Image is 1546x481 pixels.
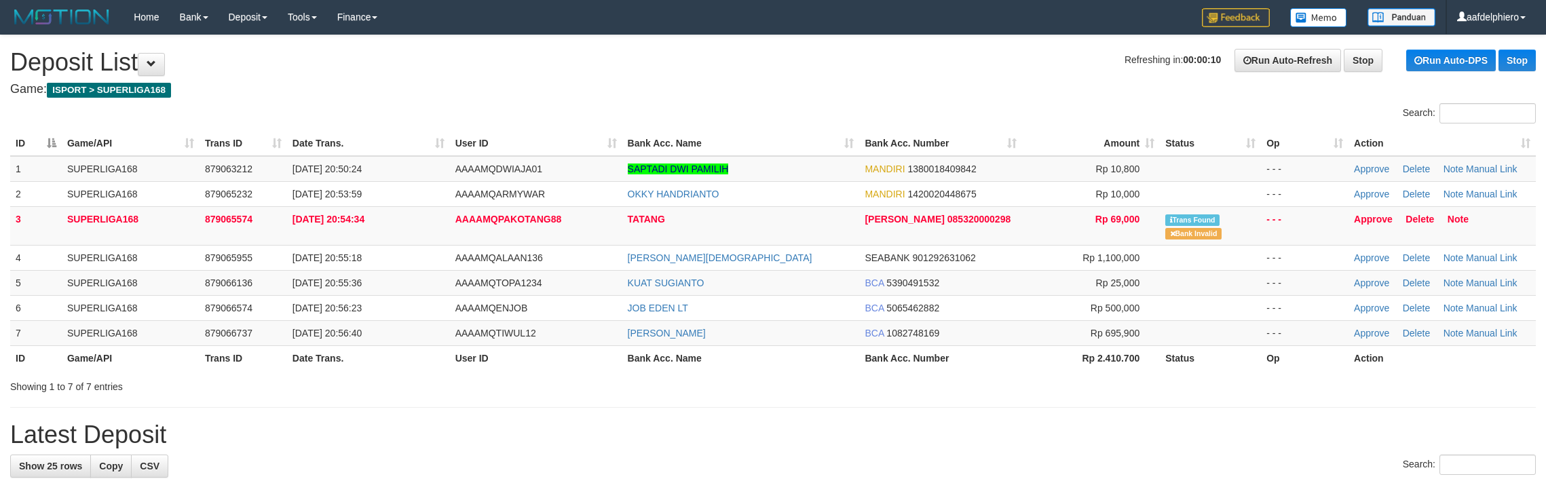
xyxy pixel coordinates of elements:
span: Bank is not match [1165,228,1221,239]
td: - - - [1261,206,1349,245]
span: AAAAMQENJOB [455,303,528,313]
th: Trans ID: activate to sort column ascending [200,131,287,156]
th: Game/API: activate to sort column ascending [62,131,200,156]
th: Status [1160,345,1261,370]
span: Rp 25,000 [1096,277,1140,288]
span: Rp 695,900 [1091,328,1139,339]
span: BCA [865,303,884,313]
span: Similar transaction found [1165,214,1220,226]
span: AAAAMQARMYWAR [455,189,546,199]
a: Delete [1403,189,1430,199]
th: Op [1261,345,1349,370]
span: ISPORT > SUPERLIGA168 [47,83,171,98]
td: SUPERLIGA168 [62,320,200,345]
span: [DATE] 20:56:40 [293,328,362,339]
td: 6 [10,295,62,320]
img: MOTION_logo.png [10,7,113,27]
a: Approve [1354,252,1389,263]
span: AAAAMQTOPA1234 [455,277,542,288]
span: Refreshing in: [1125,54,1221,65]
span: Rp 10,000 [1096,189,1140,199]
a: Note [1444,277,1464,288]
span: Show 25 rows [19,461,82,472]
a: Note [1448,214,1469,225]
input: Search: [1439,103,1536,123]
span: AAAAMQALAAN136 [455,252,543,263]
a: Approve [1354,163,1389,174]
span: AAAAMQPAKOTANG88 [455,214,562,225]
a: Note [1444,303,1464,313]
label: Search: [1403,455,1536,475]
span: 879065232 [205,189,252,199]
td: - - - [1261,320,1349,345]
span: MANDIRI [865,189,905,199]
a: Delete [1403,163,1430,174]
a: Stop [1344,49,1382,72]
span: 879066136 [205,277,252,288]
div: Showing 1 to 7 of 7 entries [10,374,634,393]
a: Delete [1403,252,1430,263]
td: - - - [1261,181,1349,206]
td: 4 [10,245,62,270]
a: Manual Link [1466,277,1517,288]
td: 1 [10,156,62,182]
td: 3 [10,206,62,245]
span: Copy 5065462882 to clipboard [886,303,939,313]
th: Date Trans.: activate to sort column ascending [287,131,450,156]
span: Copy 901292631062 to clipboard [912,252,975,263]
th: Status: activate to sort column ascending [1160,131,1261,156]
td: - - - [1261,295,1349,320]
span: Copy 1420020448675 to clipboard [907,189,976,199]
a: Delete [1403,303,1430,313]
th: Rp 2.410.700 [1022,345,1160,370]
span: [DATE] 20:55:36 [293,277,362,288]
a: Note [1444,163,1464,174]
a: OKKY HANDRIANTO [628,189,719,199]
td: SUPERLIGA168 [62,181,200,206]
h4: Game: [10,83,1536,96]
span: Rp 10,800 [1096,163,1140,174]
h1: Deposit List [10,49,1536,76]
span: CSV [140,461,159,472]
td: - - - [1261,156,1349,182]
td: - - - [1261,270,1349,295]
td: SUPERLIGA168 [62,156,200,182]
span: BCA [865,277,884,288]
a: Manual Link [1466,189,1517,199]
span: Copy 1082748169 to clipboard [886,328,939,339]
a: SAPTADI DWI PAMILIH [628,163,729,174]
a: KUAT SUGIANTO [628,277,704,288]
img: Button%20Memo.svg [1290,8,1347,27]
span: 879065955 [205,252,252,263]
span: 879063212 [205,163,252,174]
img: Feedback.jpg [1202,8,1270,27]
span: AAAAMQDWIAJA01 [455,163,542,174]
th: Bank Acc. Number [859,345,1022,370]
td: SUPERLIGA168 [62,270,200,295]
span: 879066574 [205,303,252,313]
th: Amount: activate to sort column ascending [1022,131,1160,156]
th: Trans ID [200,345,287,370]
a: Note [1444,252,1464,263]
th: Game/API [62,345,200,370]
a: Run Auto-Refresh [1234,49,1341,72]
td: SUPERLIGA168 [62,295,200,320]
th: Action: activate to sort column ascending [1349,131,1536,156]
strong: 00:00:10 [1183,54,1221,65]
th: ID: activate to sort column descending [10,131,62,156]
label: Search: [1403,103,1536,123]
span: Rp 500,000 [1091,303,1139,313]
span: [DATE] 20:50:24 [293,163,362,174]
span: MANDIRI [865,163,905,174]
td: SUPERLIGA168 [62,206,200,245]
th: Bank Acc. Name [622,345,860,370]
a: Delete [1403,277,1430,288]
span: 879065574 [205,214,252,225]
span: Copy 1380018409842 to clipboard [907,163,976,174]
a: Manual Link [1466,328,1517,339]
th: ID [10,345,62,370]
a: Run Auto-DPS [1406,50,1496,71]
a: Approve [1354,303,1389,313]
a: Delete [1403,328,1430,339]
span: Rp 69,000 [1095,214,1139,225]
